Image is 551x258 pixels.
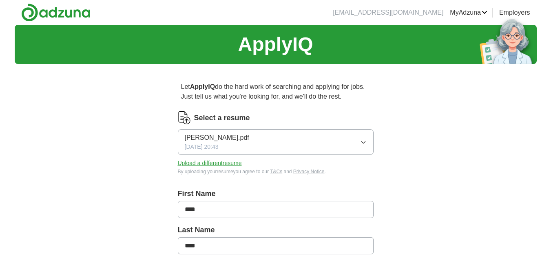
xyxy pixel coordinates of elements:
label: Select a resume [194,112,250,123]
span: [PERSON_NAME].pdf [185,133,249,143]
a: Privacy Notice [293,169,325,174]
a: MyAdzuna [450,8,487,18]
span: [DATE] 20:43 [185,143,219,151]
a: Employers [499,8,530,18]
img: CV Icon [178,111,191,124]
button: Upload a differentresume [178,159,242,168]
button: [PERSON_NAME].pdf[DATE] 20:43 [178,129,374,155]
div: By uploading your resume you agree to our and . [178,168,374,175]
strong: ApplyIQ [190,83,215,90]
p: Let do the hard work of searching and applying for jobs. Just tell us what you're looking for, an... [178,79,374,105]
img: Adzuna logo [21,3,91,22]
h1: ApplyIQ [238,30,313,59]
li: [EMAIL_ADDRESS][DOMAIN_NAME] [333,8,443,18]
label: First Name [178,188,374,199]
a: T&Cs [270,169,282,174]
label: Last Name [178,225,374,236]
